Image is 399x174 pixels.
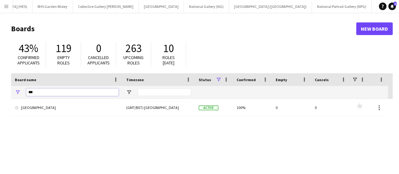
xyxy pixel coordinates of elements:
span: Empty roles [57,55,70,66]
div: 100% [233,99,272,116]
button: Open Filter Menu [15,89,21,95]
span: 0 [96,41,101,55]
span: Cancels [315,77,329,82]
div: (GMT/BST) [GEOGRAPHIC_DATA] [122,99,195,116]
span: 1 [394,2,396,6]
button: Collective Gallery [PERSON_NAME] [73,0,139,13]
button: [GEOGRAPHIC_DATA] [139,0,184,13]
span: Timezone [126,77,144,82]
span: 119 [56,41,72,55]
span: Board name [15,77,36,82]
span: Status [199,77,211,82]
div: 0 [311,99,350,116]
a: [GEOGRAPHIC_DATA] [15,99,119,117]
span: Upcoming roles [123,55,144,66]
button: RHS Garden Wisley [32,0,73,13]
span: 43% [19,41,38,55]
span: Empty [276,77,287,82]
span: Confirmed [237,77,256,82]
span: Active [199,105,218,110]
input: Timezone Filter Input [138,88,191,96]
span: 10 [163,41,174,55]
span: Cancelled applicants [87,55,110,66]
span: Roles [DATE] [162,55,175,66]
div: 0 [272,99,311,116]
input: Board name Filter Input [26,88,119,96]
a: New Board [356,22,393,35]
span: 263 [126,41,142,55]
button: Open Filter Menu [126,89,132,95]
a: 1 [388,3,396,10]
span: Confirmed applicants [17,55,40,66]
button: National Portrait Gallery (NPG) [312,0,372,13]
h1: Boards [11,24,356,33]
button: [GEOGRAPHIC_DATA] ([GEOGRAPHIC_DATA]) [229,0,312,13]
button: National Gallery (NG) [184,0,229,13]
